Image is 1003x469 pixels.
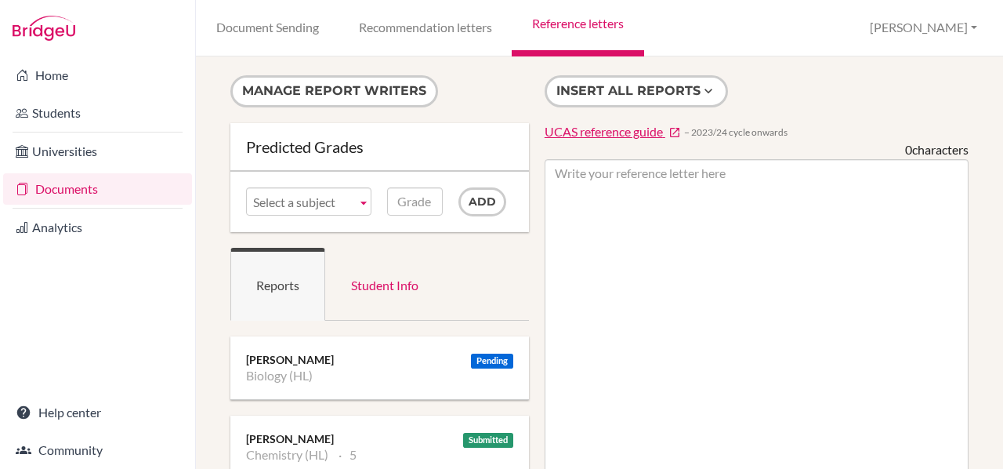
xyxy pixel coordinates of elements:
[463,433,513,448] div: Submitted
[246,368,313,384] li: Biology (HL)
[3,434,192,466] a: Community
[246,139,513,155] div: Predicted Grades
[3,173,192,205] a: Documents
[3,97,192,129] a: Students
[230,75,438,107] button: Manage report writers
[545,75,728,107] button: Insert all reports
[545,123,681,141] a: UCAS reference guide
[545,124,663,139] span: UCAS reference guide
[13,16,75,41] img: Bridge-U
[863,13,984,42] button: [PERSON_NAME]
[387,187,442,216] input: Grade
[458,187,506,216] input: Add
[471,354,513,369] div: Pending
[325,248,444,321] a: Student Info
[253,188,350,216] span: Select a subject
[3,397,192,428] a: Help center
[339,447,357,463] li: 5
[684,125,788,139] span: − 2023/24 cycle onwards
[246,447,328,463] li: Chemistry (HL)
[3,60,192,91] a: Home
[246,431,513,447] div: [PERSON_NAME]
[3,136,192,167] a: Universities
[905,142,912,157] span: 0
[246,352,513,368] div: [PERSON_NAME]
[3,212,192,243] a: Analytics
[230,248,325,321] a: Reports
[905,141,969,159] div: characters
